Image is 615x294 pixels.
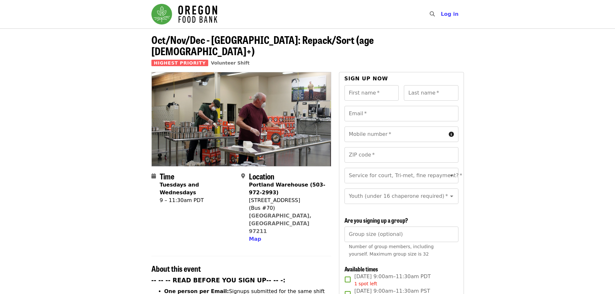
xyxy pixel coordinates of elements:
[151,32,374,58] span: Oct/Nov/Dec - [GEOGRAPHIC_DATA]: Repack/Sort (age [DEMOGRAPHIC_DATA]+)
[241,173,245,179] i: map-marker-alt icon
[160,197,236,204] div: 9 – 11:30am PDT
[151,60,209,66] span: Highest Priority
[249,197,326,204] div: [STREET_ADDRESS]
[344,127,446,142] input: Mobile number
[160,182,199,196] strong: Tuesdays and Wednesdays
[249,170,274,182] span: Location
[249,235,261,243] button: Map
[151,173,156,179] i: calendar icon
[344,106,458,121] input: Email
[439,6,444,22] input: Search
[151,277,286,284] strong: -- -- -- READ BEFORE YOU SIGN UP-- -- -:
[344,76,388,82] span: Sign up now
[447,192,456,201] button: Open
[249,236,261,242] span: Map
[436,8,464,21] button: Log in
[354,281,377,286] span: 1 spot left
[344,265,378,273] span: Available times
[441,11,458,17] span: Log in
[151,263,201,274] span: About this event
[447,171,456,180] button: Open
[249,182,325,196] strong: Portland Warehouse (503-972-2993)
[344,216,408,224] span: Are you signing up a group?
[349,244,434,257] span: Number of group members, including yourself. Maximum group size is 32
[152,72,331,166] img: Oct/Nov/Dec - Portland: Repack/Sort (age 16+) organized by Oregon Food Bank
[354,273,431,287] span: [DATE] 9:00am–11:30am PDT
[211,60,250,66] a: Volunteer Shift
[430,11,435,17] i: search icon
[344,85,399,101] input: First name
[249,204,326,212] div: (Bus #70)
[249,213,312,234] a: [GEOGRAPHIC_DATA], [GEOGRAPHIC_DATA] 97211
[404,85,458,101] input: Last name
[344,227,458,242] input: [object Object]
[344,147,458,163] input: ZIP code
[160,170,174,182] span: Time
[449,131,454,137] i: circle-info icon
[151,4,217,25] img: Oregon Food Bank - Home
